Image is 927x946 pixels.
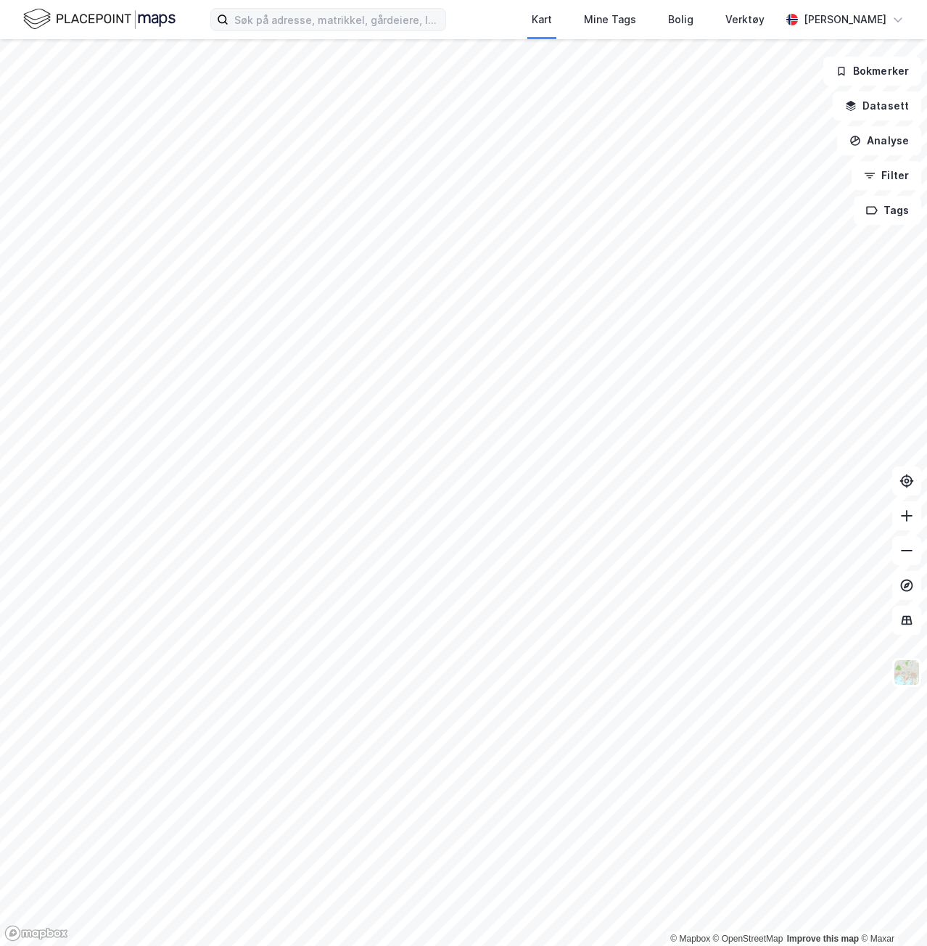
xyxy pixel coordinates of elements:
button: Datasett [833,91,921,120]
iframe: Chat Widget [854,876,927,946]
input: Søk på adresse, matrikkel, gårdeiere, leietakere eller personer [228,9,445,30]
button: Bokmerker [823,57,921,86]
a: Mapbox homepage [4,925,68,942]
button: Filter [852,161,921,190]
div: Bolig [668,11,693,28]
div: Mine Tags [584,11,636,28]
img: logo.f888ab2527a4732fd821a326f86c7f29.svg [23,7,176,32]
div: Kart [532,11,552,28]
button: Analyse [837,126,921,155]
button: Tags [854,196,921,225]
div: Kontrollprogram for chat [854,876,927,946]
a: Mapbox [670,934,710,944]
div: [PERSON_NAME] [804,11,886,28]
a: Improve this map [787,934,859,944]
a: OpenStreetMap [713,934,783,944]
div: Verktøy [725,11,765,28]
img: Z [893,659,920,686]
